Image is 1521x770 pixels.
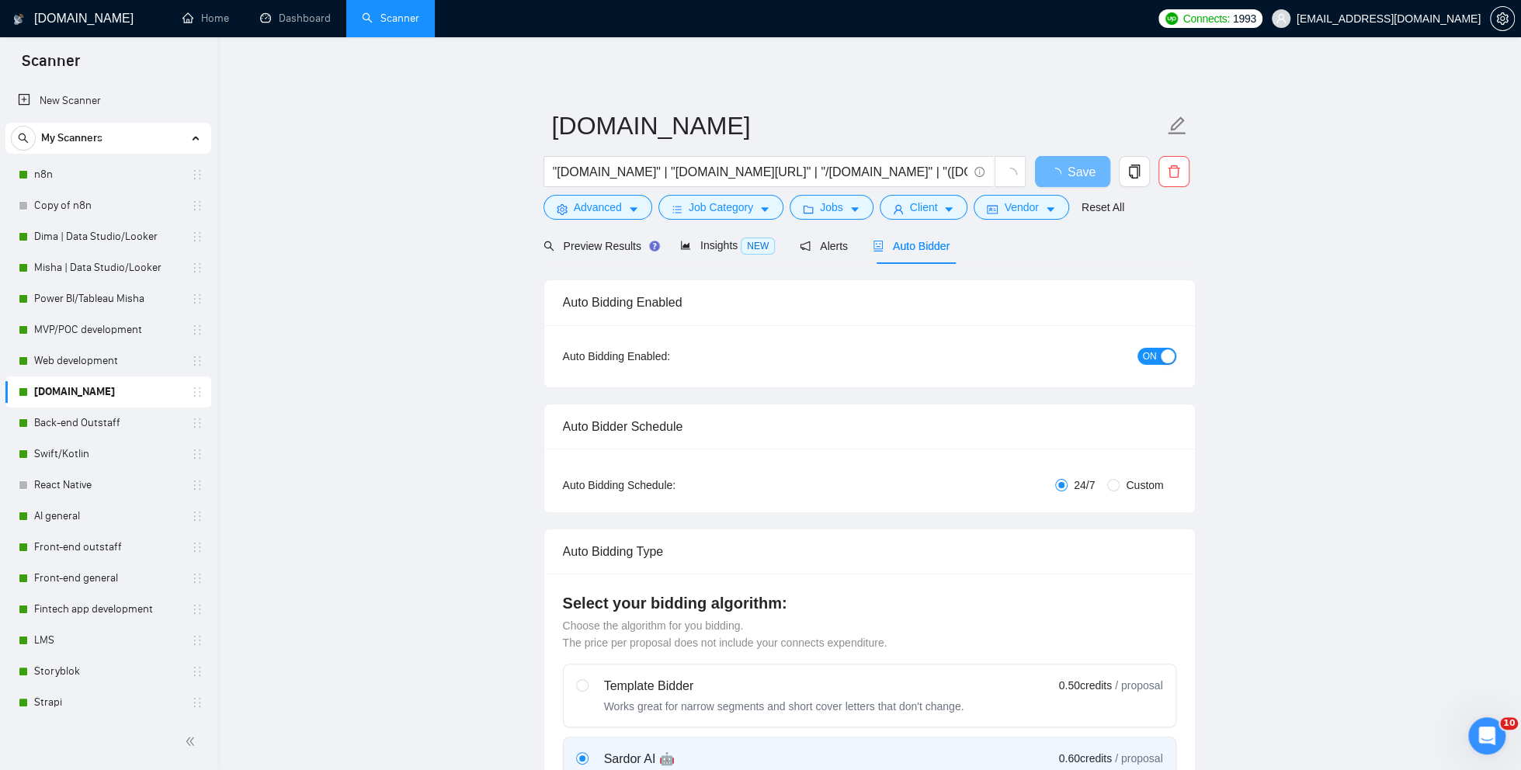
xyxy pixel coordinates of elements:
[34,439,182,470] a: Swift/Kotlin
[563,348,767,365] div: Auto Bidding Enabled:
[648,239,662,253] div: Tooltip anchor
[741,238,775,255] span: NEW
[1120,477,1169,494] span: Custom
[543,241,554,251] span: search
[1167,116,1187,136] span: edit
[759,203,770,215] span: caret-down
[1233,10,1256,27] span: 1993
[191,572,203,584] span: holder
[1468,717,1505,754] iframe: Intercom live chat
[1045,203,1056,215] span: caret-down
[563,529,1176,574] div: Auto Bidding Type
[191,541,203,553] span: holder
[1004,199,1038,216] span: Vendor
[191,634,203,647] span: holder
[552,106,1164,145] input: Scanner name...
[1115,751,1162,766] span: / proposal
[34,501,182,532] a: AI general
[34,159,182,190] a: n8n
[1158,156,1189,187] button: delete
[13,7,24,32] img: logo
[191,448,203,460] span: holder
[563,404,1176,449] div: Auto Bidder Schedule
[34,625,182,656] a: LMS
[1490,12,1515,25] a: setting
[191,417,203,429] span: holder
[191,510,203,522] span: holder
[1119,156,1150,187] button: copy
[974,167,984,177] span: info-circle
[680,240,691,251] span: area-chart
[563,477,767,494] div: Auto Bidding Schedule:
[910,199,938,216] span: Client
[191,665,203,678] span: holder
[563,619,887,649] span: Choose the algorithm for you bidding. The price per proposal does not include your connects expen...
[191,696,203,709] span: holder
[11,126,36,151] button: search
[34,532,182,563] a: Front-end outstaff
[574,199,622,216] span: Advanced
[191,603,203,616] span: holder
[191,479,203,491] span: holder
[604,699,964,714] div: Works great for narrow segments and short cover letters that don't change.
[803,203,814,215] span: folder
[9,50,92,82] span: Scanner
[34,283,182,314] a: Power BI/Tableau Misha
[34,376,182,408] a: [DOMAIN_NAME]
[1059,750,1112,767] span: 0.60 credits
[34,656,182,687] a: Storyblok
[191,355,203,367] span: holder
[557,203,568,215] span: setting
[1500,717,1518,730] span: 10
[260,12,331,25] a: dashboardDashboard
[849,203,860,215] span: caret-down
[689,199,753,216] span: Job Category
[191,262,203,274] span: holder
[34,594,182,625] a: Fintech app development
[1059,677,1112,694] span: 0.50 credits
[628,203,639,215] span: caret-down
[34,345,182,376] a: Web development
[987,203,998,215] span: idcard
[1035,156,1110,187] button: Save
[191,231,203,243] span: holder
[873,240,950,252] span: Auto Bidder
[1120,165,1149,179] span: copy
[658,195,783,220] button: barsJob Categorycaret-down
[191,386,203,398] span: holder
[1491,12,1514,25] span: setting
[1049,168,1068,180] span: loading
[1082,199,1124,216] a: Reset All
[34,408,182,439] a: Back-end Outstaff
[563,592,1176,614] h4: Select your bidding algorithm:
[604,750,846,768] div: Sardor AI 🤖
[672,203,682,215] span: bars
[563,280,1176,324] div: Auto Bidding Enabled
[974,195,1068,220] button: idcardVendorcaret-down
[34,470,182,501] a: React Native
[1276,13,1287,24] span: user
[1115,678,1162,693] span: / proposal
[1182,10,1229,27] span: Connects:
[34,252,182,283] a: Misha | Data Studio/Looker
[1068,477,1101,494] span: 24/7
[34,221,182,252] a: Dima | Data Studio/Looker
[680,239,775,251] span: Insights
[1490,6,1515,31] button: setting
[543,195,652,220] button: settingAdvancedcaret-down
[12,133,35,144] span: search
[18,85,199,116] a: New Scanner
[880,195,968,220] button: userClientcaret-down
[1159,165,1189,179] span: delete
[34,190,182,221] a: Copy of n8n
[41,123,102,154] span: My Scanners
[34,563,182,594] a: Front-end general
[790,195,873,220] button: folderJobscaret-down
[820,199,843,216] span: Jobs
[1165,12,1178,25] img: upwork-logo.png
[34,314,182,345] a: MVP/POC development
[191,199,203,212] span: holder
[873,241,884,251] span: robot
[5,85,211,116] li: New Scanner
[34,687,182,718] a: Strapi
